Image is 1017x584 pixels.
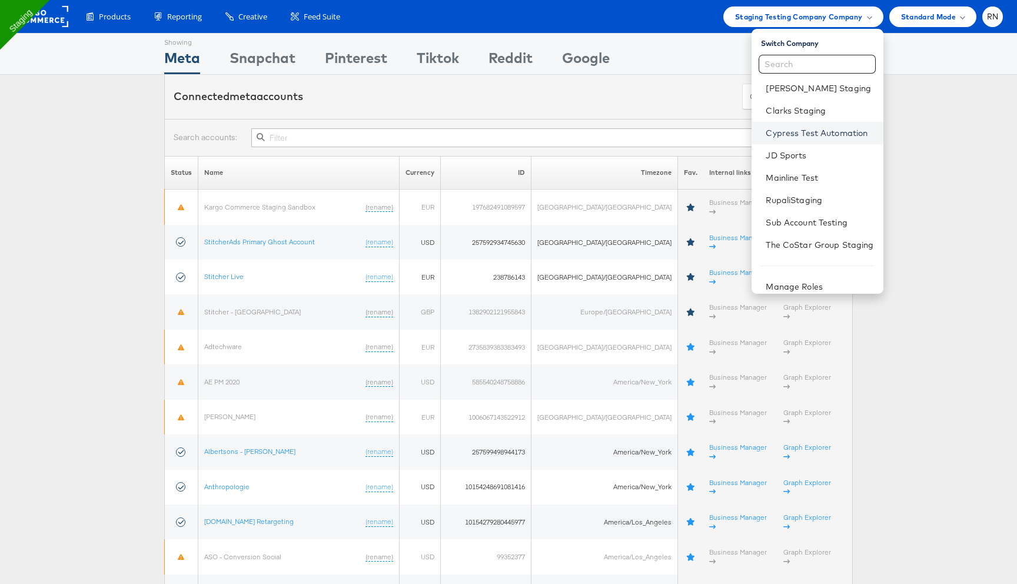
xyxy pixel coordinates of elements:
[742,84,843,110] button: ConnectmetaAccounts
[531,330,678,364] td: [GEOGRAPHIC_DATA]/[GEOGRAPHIC_DATA]
[441,190,531,225] td: 197682491089597
[783,478,831,496] a: Graph Explorer
[365,272,393,282] a: (rename)
[99,11,131,22] span: Products
[365,517,393,527] a: (rename)
[365,552,393,562] a: (rename)
[238,11,267,22] span: Creative
[766,172,873,184] a: Mainline Test
[365,342,393,352] a: (rename)
[204,203,315,211] a: Kargo Commerce Staging Sandbox
[709,547,767,566] a: Business Manager
[531,505,678,539] td: America/Los_Angeles
[709,338,767,356] a: Business Manager
[365,203,393,213] a: (rename)
[400,470,441,505] td: USD
[531,190,678,225] td: [GEOGRAPHIC_DATA]/[GEOGRAPHIC_DATA]
[783,338,831,356] a: Graph Explorer
[164,48,200,74] div: Meta
[766,82,873,94] a: [PERSON_NAME] Staging
[400,364,441,399] td: USD
[766,194,873,206] a: RupaliStaging
[167,11,202,22] span: Reporting
[441,364,531,399] td: 585540248758886
[204,377,240,386] a: AE PM 2020
[441,539,531,574] td: 99352377
[783,373,831,391] a: Graph Explorer
[400,294,441,329] td: GBP
[204,482,250,491] a: Anthropologie
[759,55,876,74] input: Search
[531,434,678,469] td: America/New_York
[441,156,531,190] th: ID
[400,539,441,574] td: USD
[901,11,956,23] span: Standard Mode
[783,547,831,566] a: Graph Explorer
[441,470,531,505] td: 10154248691081416
[365,237,393,247] a: (rename)
[204,307,301,316] a: Stitcher - [GEOGRAPHIC_DATA]
[365,307,393,317] a: (rename)
[783,408,831,426] a: Graph Explorer
[709,373,767,391] a: Business Manager
[531,225,678,260] td: [GEOGRAPHIC_DATA]/[GEOGRAPHIC_DATA]
[400,225,441,260] td: USD
[204,272,244,281] a: Stitcher Live
[441,294,531,329] td: 1382902121955843
[766,127,873,139] a: Cypress Test Automation
[174,89,303,104] div: Connected accounts
[987,13,999,21] span: RN
[783,443,831,461] a: Graph Explorer
[400,330,441,364] td: EUR
[761,34,883,48] div: Switch Company
[365,482,393,492] a: (rename)
[709,478,767,496] a: Business Manager
[304,11,340,22] span: Feed Suite
[325,48,387,74] div: Pinterest
[400,156,441,190] th: Currency
[400,260,441,294] td: EUR
[365,412,393,422] a: (rename)
[441,330,531,364] td: 2735839383383493
[735,11,863,23] span: Staging Testing Company Company
[198,156,400,190] th: Name
[400,190,441,225] td: EUR
[709,443,767,461] a: Business Manager
[417,48,459,74] div: Tiktok
[531,294,678,329] td: Europe/[GEOGRAPHIC_DATA]
[204,237,315,246] a: StitcherAds Primary Ghost Account
[164,34,200,48] div: Showing
[531,364,678,399] td: America/New_York
[488,48,533,74] div: Reddit
[400,434,441,469] td: USD
[531,260,678,294] td: [GEOGRAPHIC_DATA]/[GEOGRAPHIC_DATA]
[531,470,678,505] td: America/New_York
[400,400,441,434] td: EUR
[441,225,531,260] td: 257592934745630
[230,89,257,103] span: meta
[441,434,531,469] td: 257599498944173
[709,303,767,321] a: Business Manager
[165,156,198,190] th: Status
[204,342,242,351] a: Adtechware
[766,281,823,292] a: Manage Roles
[783,513,831,531] a: Graph Explorer
[365,377,393,387] a: (rename)
[709,233,767,251] a: Business Manager
[204,412,255,421] a: [PERSON_NAME]
[766,150,873,161] a: JD Sports
[766,105,873,117] a: Clarks Staging
[709,268,767,286] a: Business Manager
[531,539,678,574] td: America/Los_Angeles
[709,513,767,531] a: Business Manager
[441,260,531,294] td: 238786143
[766,239,873,251] a: The CoStar Group Staging
[400,505,441,539] td: USD
[365,447,393,457] a: (rename)
[531,156,678,190] th: Timezone
[230,48,295,74] div: Snapchat
[204,517,294,526] a: [DOMAIN_NAME] Retargeting
[251,128,843,147] input: Filter
[562,48,610,74] div: Google
[531,400,678,434] td: [GEOGRAPHIC_DATA]/[GEOGRAPHIC_DATA]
